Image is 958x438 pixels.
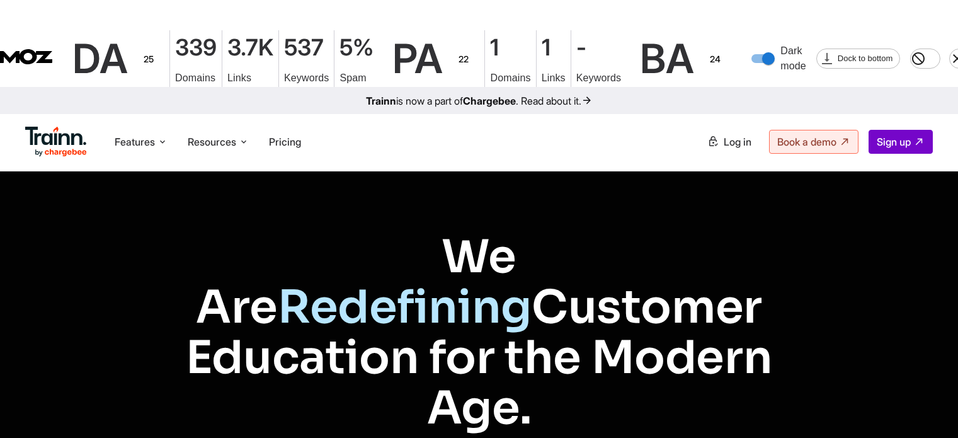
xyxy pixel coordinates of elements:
a: Pricing [269,135,301,148]
span: Sign up [877,135,911,148]
span: Dark mode [780,43,806,74]
h2: Number of keywords for which this site ranks within the top 50 positions on Google US. [576,32,621,63]
iframe: Chat Widget [895,377,958,438]
span: Dock to bottom [831,53,899,64]
div: Dock to bottom [816,49,900,69]
div: Predicts a page's ranking potential in search engines based on an algorithm of link metrics. [392,30,479,87]
span: 1 [490,33,499,61]
h2: Number of unique external linking domains. Two or more links from the same website are counted as... [490,32,530,63]
p: Domains [175,71,217,86]
svg: Hide MozBar on this domain [911,51,926,66]
p: Links [542,71,566,86]
span: 5% [339,33,374,61]
a: Book a demo [769,130,858,154]
p: Domains [490,71,530,86]
p: Keywords [284,71,329,86]
div: Brand Authority™ is a score (1-100) developed by Moz that measures the total strength of a brand. [640,30,731,87]
h1: PA [392,30,443,87]
h2: Represents the percentage of sites with similar features we've found to be penalized or banned by... [339,32,374,63]
a: Log in [700,130,759,153]
h1: DA [72,30,128,87]
span: Book a demo [777,135,836,148]
h1: We Are Customer Education for the Modern Age. [157,232,802,434]
span: 537 [284,33,324,61]
h2: Number of unique pages linking to a target. Two or more links from the same page on a website are... [542,32,566,63]
span: Resources [188,135,236,149]
a: Sign up [869,130,933,154]
p: Spam [339,71,374,86]
text: 24 [710,53,721,64]
h2: Number of unique pages linking to a target. Two or more links from the same page on a website are... [227,32,273,63]
span: 3.7K [227,33,273,61]
b: Chargebee [463,95,516,107]
p: Links [227,71,273,86]
img: Trainn Logo [25,127,87,157]
div: Predicts a root domain's ranking potential relative to the domains in our index. [72,30,164,87]
span: 1 [542,33,550,61]
span: - [576,33,586,61]
div: Hide MozBar on this domain [910,49,940,69]
span: Log in [724,135,751,148]
h2: Number of unique external linking domains. Two or more links from the same website are counted as... [175,32,217,63]
span: 339 [175,33,217,61]
span: Redefining [278,279,532,336]
span: Features [115,135,155,149]
text: 22 [459,53,469,64]
h1: BA [640,30,694,87]
p: Keywords [576,71,621,86]
b: Trainn [366,95,396,107]
h2: Number of keywords for which this site ranks within the top 50 positions on Google US. [284,32,329,63]
text: 25 [144,53,154,64]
